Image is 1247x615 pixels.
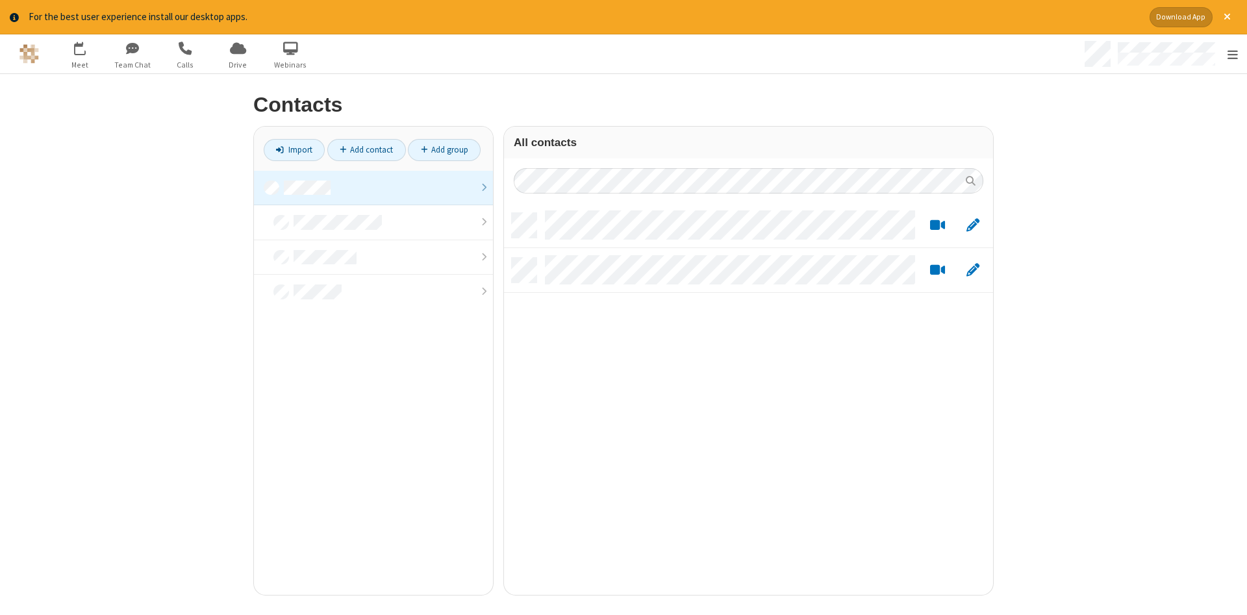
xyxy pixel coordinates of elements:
[960,217,985,233] button: Edit
[19,44,39,64] img: QA Selenium DO NOT DELETE OR CHANGE
[266,59,315,71] span: Webinars
[161,59,210,71] span: Calls
[960,262,985,278] button: Edit
[504,203,993,595] div: grid
[264,139,325,161] a: Import
[1215,581,1237,606] iframe: Chat
[925,217,950,233] button: Start a video meeting
[408,139,481,161] a: Add group
[83,42,92,51] div: 1
[108,59,157,71] span: Team Chat
[1150,7,1213,27] button: Download App
[925,262,950,278] button: Start a video meeting
[56,59,105,71] span: Meet
[514,136,983,149] h3: All contacts
[29,10,1140,25] div: For the best user experience install our desktop apps.
[253,94,994,116] h2: Contacts
[214,59,262,71] span: Drive
[1217,7,1237,27] button: Close alert
[327,139,406,161] a: Add contact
